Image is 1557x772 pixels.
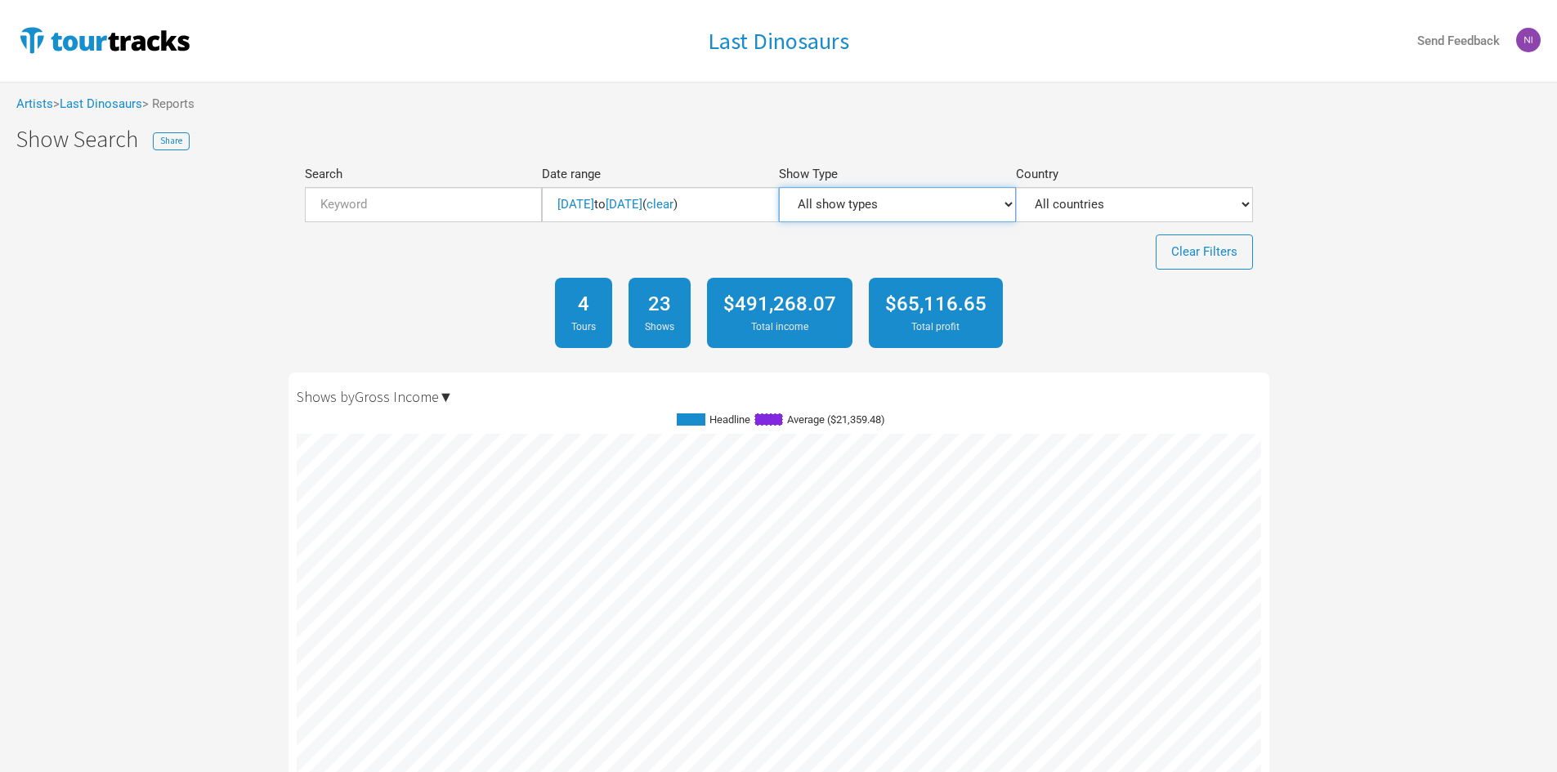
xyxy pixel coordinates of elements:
strong: Send Feedback [1417,33,1500,48]
span: ▼ [439,387,454,406]
a: Artists [16,96,53,111]
label: Show Type [779,168,838,181]
div: Average ( $21,359.48 ) [787,414,885,425]
a: Last Dinosaurs [708,29,849,54]
span: > [53,98,142,110]
a: [DATE] [557,197,594,212]
a: clear [647,197,673,212]
div: $491,268.07 [723,294,836,314]
h1: Show Search [16,127,1557,152]
div: Tours [571,322,596,332]
a: Last Dinosaurs [60,96,142,111]
div: ( ) [642,196,678,213]
div: 23 [645,294,674,314]
label: Search [305,168,342,181]
div: 4 [571,294,596,314]
label: Date range [542,168,601,181]
button: Clear Filters [1156,234,1253,270]
input: Keyword [305,187,542,222]
h1: Last Dinosaurs [708,26,849,56]
a: [DATE] [606,197,642,212]
span: to [594,196,606,213]
div: $65,116.65 [885,294,987,314]
button: Share [153,132,190,150]
h3: Shows by Gross Income [297,389,1261,405]
div: Total income [723,322,836,332]
span: > Reports [142,98,195,110]
div: Headline [709,414,750,425]
label: Country [1016,168,1058,181]
img: TourTracks [16,24,193,56]
img: Nicolas [1516,28,1541,52]
span: Clear Filters [1171,244,1237,259]
span: Share [160,135,182,146]
div: Total profit [885,322,987,332]
div: Shows [645,322,674,332]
